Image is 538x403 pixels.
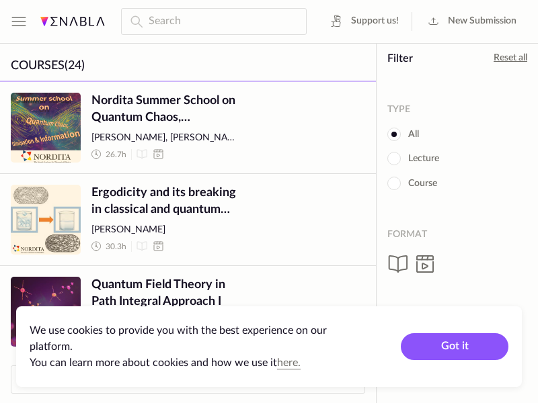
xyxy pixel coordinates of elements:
span: Course [387,177,437,190]
span: Ergodicity and its breaking in classical and quantum systems [91,185,239,218]
div: Format [387,229,427,240]
button: Show more [11,365,365,394]
a: New Submission [420,11,522,32]
div: Type [387,104,410,116]
span: Courses [11,60,65,72]
span: [PERSON_NAME] [91,224,239,237]
span: Nordita Summer School on Quantum Chaos, Dissipation, and Information [91,93,239,126]
input: Search [121,8,307,35]
span: Lecture [387,152,439,165]
span: [PERSON_NAME], [PERSON_NAME], [PERSON_NAME], [PERSON_NAME], [PERSON_NAME], [PERSON_NAME], [PERSON... [91,132,239,145]
div: Filter [387,53,413,64]
span: (24) [65,60,85,72]
span: 26.7 h [106,149,126,161]
span: 30.3 h [106,241,126,253]
img: Enabla [40,17,105,26]
a: Reset all [494,52,527,65]
span: Support us! [351,15,399,28]
button: Got it [401,333,508,360]
span: Quantum Field Theory in Path Integral Approach I [91,277,239,310]
span: All [387,128,419,141]
span: We use cookies to provide you with the best experience on our platform. You can learn more about ... [30,325,327,368]
a: Support us! [323,11,404,32]
a: here. [277,357,301,368]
